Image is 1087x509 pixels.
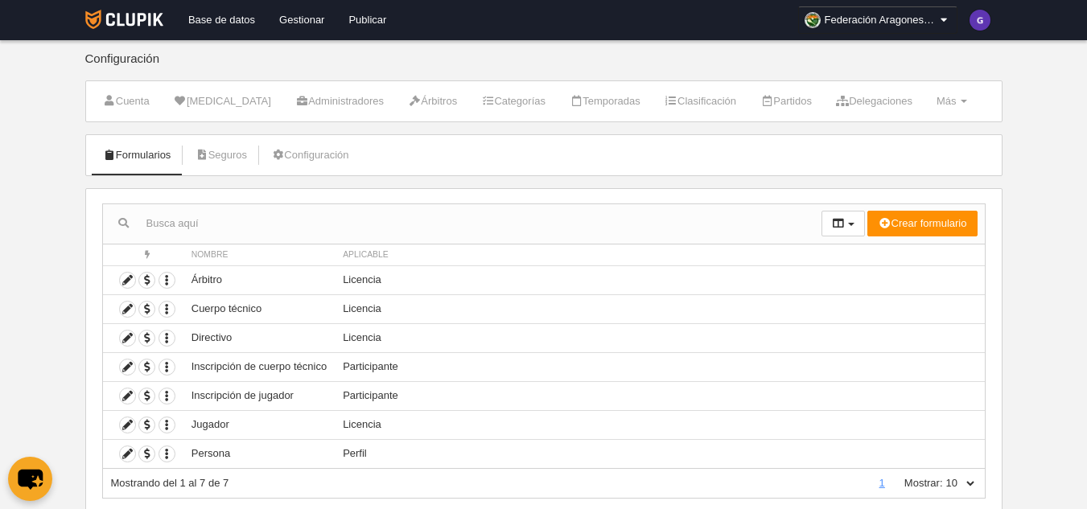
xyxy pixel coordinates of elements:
[183,410,335,439] td: Jugador
[798,6,957,34] a: Federación Aragonesa de Pelota
[183,323,335,352] td: Directivo
[876,477,888,489] a: 1
[343,250,389,259] span: Aplicable
[656,89,745,113] a: Clasificación
[335,294,984,323] td: Licencia
[183,265,335,294] td: Árbitro
[472,89,554,113] a: Categorías
[85,52,1003,80] div: Configuración
[970,10,990,31] img: c2l6ZT0zMHgzMCZmcz05JnRleHQ9RyZiZz01ZTM1YjE%3D.png
[94,143,180,167] a: Formularios
[867,211,977,236] button: Crear formulario
[85,10,163,29] img: Clupik
[183,352,335,381] td: Inscripción de cuerpo técnico
[183,294,335,323] td: Cuerpo técnico
[751,89,821,113] a: Partidos
[335,410,984,439] td: Licencia
[888,476,943,491] label: Mostrar:
[111,477,229,489] span: Mostrando del 1 al 7 de 7
[827,89,921,113] a: Delegaciones
[928,89,976,113] a: Más
[825,12,937,28] span: Federación Aragonesa de Pelota
[561,89,649,113] a: Temporadas
[335,352,984,381] td: Participante
[103,211,821,236] input: Busca aquí
[8,457,52,501] button: chat-button
[186,143,256,167] a: Seguros
[183,381,335,410] td: Inscripción de jugador
[183,439,335,468] td: Persona
[165,89,280,113] a: [MEDICAL_DATA]
[805,12,821,28] img: OaNUqngkLdpN.30x30.jpg
[191,250,229,259] span: Nombre
[335,381,984,410] td: Participante
[262,143,357,167] a: Configuración
[286,89,393,113] a: Administradores
[399,89,466,113] a: Árbitros
[937,95,957,107] span: Más
[94,89,159,113] a: Cuenta
[335,439,984,468] td: Perfil
[335,265,984,294] td: Licencia
[335,323,984,352] td: Licencia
